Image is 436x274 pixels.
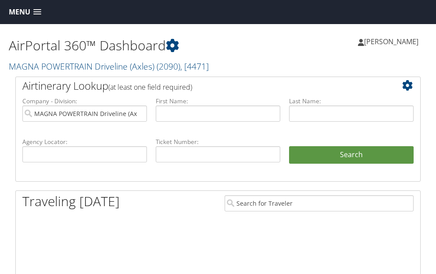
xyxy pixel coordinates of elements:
[22,78,380,93] h2: Airtinerary Lookup
[4,5,46,19] a: Menu
[364,37,418,46] span: [PERSON_NAME]
[9,36,218,55] h1: AirPortal 360™ Dashboard
[22,137,147,146] label: Agency Locator:
[358,28,427,55] a: [PERSON_NAME]
[9,8,30,16] span: Menu
[289,146,414,164] button: Search
[156,137,280,146] label: Ticket Number:
[225,195,414,211] input: Search for Traveler
[157,60,180,72] span: ( 2090 )
[180,60,209,72] span: , [ 4471 ]
[156,97,280,105] label: First Name:
[108,82,192,92] span: (at least one field required)
[289,97,414,105] label: Last Name:
[22,97,147,105] label: Company - Division:
[9,60,209,72] a: MAGNA POWERTRAIN Driveline (Axles)
[22,192,120,211] h1: Traveling [DATE]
